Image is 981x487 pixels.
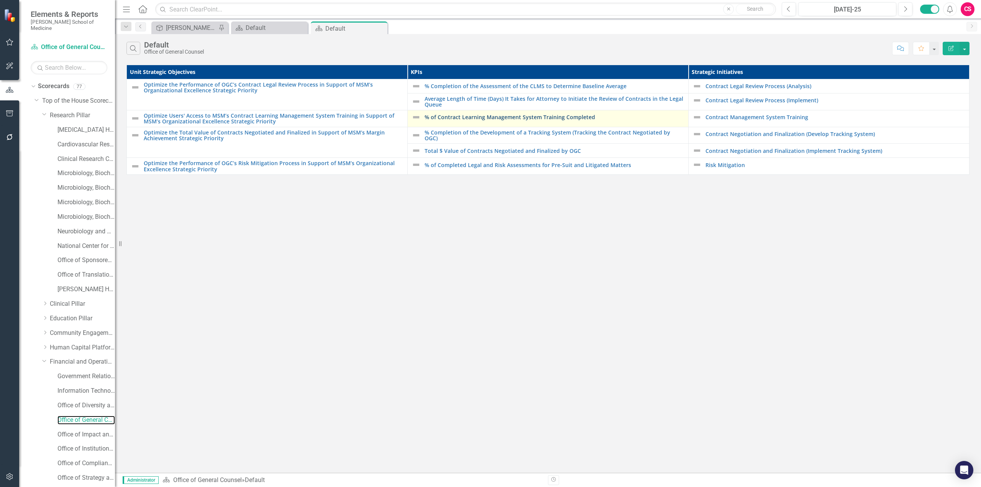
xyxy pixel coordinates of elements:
[144,49,204,55] div: Office of General Counsel
[245,476,265,484] div: Default
[412,131,421,140] img: Not Defined
[408,158,689,175] td: Double-Click to Edit Right Click for Context Menu
[412,146,421,155] img: Not Defined
[144,82,404,93] a: Optimize the Performance of OGC’s Contract Legal Review Process in Support of MSM’s Organizationa...
[131,131,140,140] img: Not Defined
[57,227,115,236] a: Neurobiology and Neuroscience Institute
[31,19,107,31] small: [PERSON_NAME] School of Medicine
[408,110,689,127] td: Double-Click to Edit Right Click for Context Menu
[408,127,689,144] td: Double-Click to Edit Right Click for Context Menu
[31,43,107,52] a: Office of General Counsel
[57,430,115,439] a: Office of Impact and Innovation
[692,96,702,105] img: Not Defined
[408,79,689,93] td: Double-Click to Edit Right Click for Context Menu
[736,4,774,15] button: Search
[705,162,965,168] a: Risk Mitigation
[57,285,115,294] a: [PERSON_NAME] Health Leadership Institute
[692,146,702,155] img: Not Defined
[412,160,421,169] img: Not Defined
[127,127,408,158] td: Double-Click to Edit Right Click for Context Menu
[425,162,684,168] a: % of Completed Legal and Risk Assessments for Pre-Suit and Litigated Matters
[144,130,404,141] a: Optimize the Total Value of Contracts Negotiated and Finalized in Support of MSM’s Margin Achieve...
[144,113,404,125] a: Optimize Users' Access to MSM’s Contract Learning Management System Training in Support of MSM’s ...
[408,93,689,110] td: Double-Click to Edit Right Click for Context Menu
[73,83,85,90] div: 77
[705,83,965,89] a: Contract Legal Review Process (Analysis)
[425,130,684,141] a: % Completion of the Development of a Tracking System (Tracking the Contract Negotiated by OGC)
[57,459,115,468] a: Office of Compliance and Corporate Integrity Scorecard
[692,160,702,169] img: Not Defined
[412,82,421,91] img: Not Defined
[692,130,702,139] img: Not Defined
[50,300,115,308] a: Clinical Pillar
[705,148,965,154] a: Contract Negotiation and Finalization (Implement Tracking System)
[57,198,115,207] a: Microbiology, Biochemistry, & Immunology (Renarder)
[127,158,408,175] td: Double-Click to Edit Right Click for Context Menu
[162,476,542,485] div: »
[57,213,115,221] a: Microbiology, Biochemistry, & Immunology ([PERSON_NAME])
[144,160,404,172] a: Optimize the Performance of OGC’s Risk Mitigation Process in Support of MSM’s Organizational Exce...
[57,387,115,395] a: Information Technology
[425,83,684,89] a: % Completion of the Assessment of the CLMS to Determine Baseline Average
[747,6,763,12] span: Search
[123,476,159,484] span: Administrator
[425,96,684,108] a: Average Length of Time (Days) It Takes for Attorney to Initiate the Review of Contracts in the Le...
[689,127,970,144] td: Double-Click to Edit Right Click for Context Menu
[131,162,140,171] img: Not Defined
[705,97,965,103] a: Contract Legal Review Process (Implement)
[127,110,408,127] td: Double-Click to Edit Right Click for Context Menu
[412,97,421,106] img: Not Defined
[412,113,421,122] img: Not Defined
[153,23,217,33] a: [PERSON_NAME] School of Medicine's Strategic Plan FY24 Annual Scorecard
[4,8,17,22] img: ClearPoint Strategy
[50,314,115,323] a: Education Pillar
[705,131,965,137] a: Contract Negotiation and Finalization (Develop Tracking System)
[57,271,115,279] a: Office of Translational Technologies
[57,416,115,425] a: Office of General Counsel
[57,140,115,149] a: Cardiovascular Research Institute
[173,476,242,484] a: Office of General Counsel
[689,79,970,93] td: Double-Click to Edit Right Click for Context Menu
[689,110,970,127] td: Double-Click to Edit Right Click for Context Menu
[131,83,140,92] img: Not Defined
[31,61,107,74] input: Search Below...
[50,329,115,338] a: Community Engagement Pillar
[57,184,115,192] a: Microbiology, Biochemistry, & Immunology (JaWuan)
[50,111,115,120] a: Research Pillar
[42,97,115,105] a: Top of the House Scorecard
[57,474,115,482] a: Office of Strategy and Institutional Effectiveness
[801,5,894,14] div: [DATE]-25
[798,2,896,16] button: [DATE]-25
[57,126,115,134] a: [MEDICAL_DATA] Health Equity Institute
[166,23,217,33] div: [PERSON_NAME] School of Medicine's Strategic Plan FY24 Annual Scorecard
[155,3,776,16] input: Search ClearPoint...
[57,242,115,251] a: National Center for Primary Care
[57,169,115,178] a: Microbiology, Biochemistry, & Immunology ([PERSON_NAME])
[144,41,204,49] div: Default
[57,155,115,164] a: Clinical Research Center
[408,144,689,158] td: Double-Click to Edit Right Click for Context Menu
[57,401,115,410] a: Office of Diversity and Inclusion
[692,113,702,122] img: Not Defined
[57,256,115,265] a: Office of Sponsored Research Administration
[31,10,107,19] span: Elements & Reports
[50,343,115,352] a: Human Capital Platform
[233,23,306,33] a: Default
[57,372,115,381] a: Government Relations
[689,144,970,158] td: Double-Click to Edit Right Click for Context Menu
[57,444,115,453] a: Office of Institutional Advancement
[705,114,965,120] a: Contract Management System Training
[50,357,115,366] a: Financial and Operational Stewardship Platform
[425,114,684,120] a: % of Contract Learning Management System Training Completed
[692,82,702,91] img: Not Defined
[127,79,408,110] td: Double-Click to Edit Right Click for Context Menu
[689,93,970,110] td: Double-Click to Edit Right Click for Context Menu
[955,461,973,479] div: Open Intercom Messenger
[246,23,306,33] div: Default
[689,158,970,175] td: Double-Click to Edit Right Click for Context Menu
[961,2,974,16] button: CS
[325,24,386,33] div: Default
[425,148,684,154] a: Total $ Value of Contracts Negotiated and Finalized by OGC
[131,114,140,123] img: Not Defined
